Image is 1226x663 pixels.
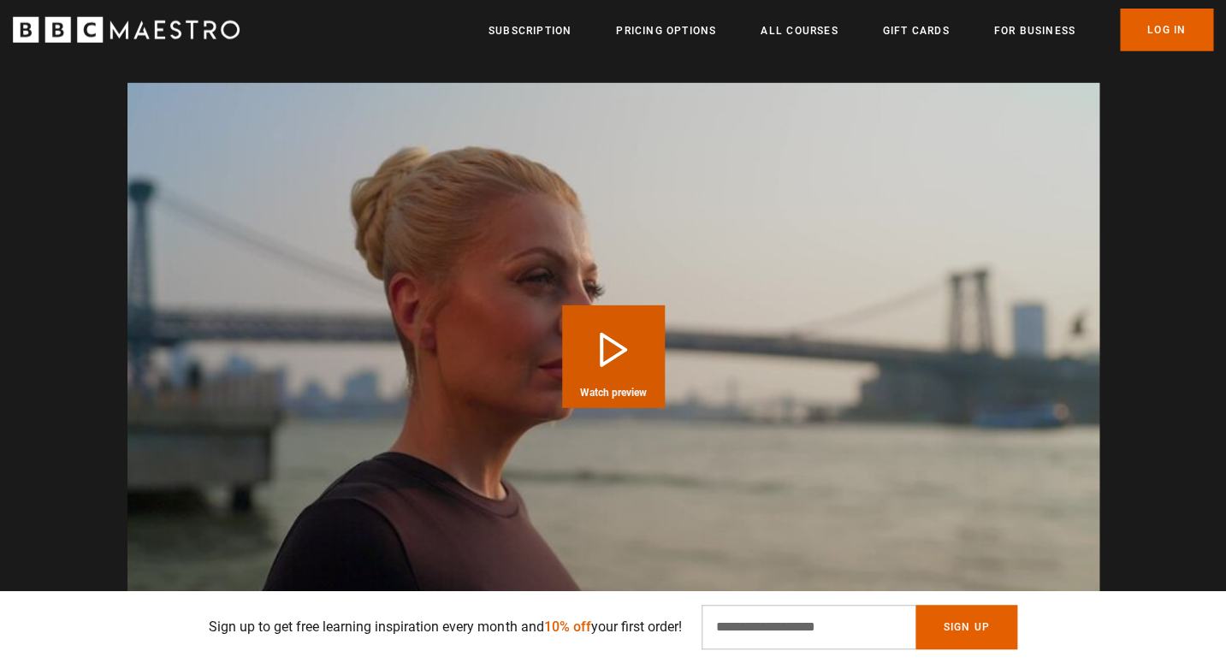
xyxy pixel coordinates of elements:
p: Sign up to get free learning inspiration every month and your first order! [209,617,681,637]
nav: Primary [489,9,1213,51]
a: Gift Cards [882,22,949,39]
button: Play Course overview for The Art of Influence with Evy Poumpouras [562,305,665,408]
a: Pricing Options [616,22,716,39]
a: Subscription [489,22,572,39]
a: For business [993,22,1075,39]
span: Watch preview [580,388,647,398]
span: 10% off [543,619,590,635]
video-js: Video Player [127,83,1099,630]
a: Log In [1120,9,1213,51]
svg: BBC Maestro [13,17,240,43]
button: Sign Up [915,605,1016,649]
a: All Courses [761,22,838,39]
